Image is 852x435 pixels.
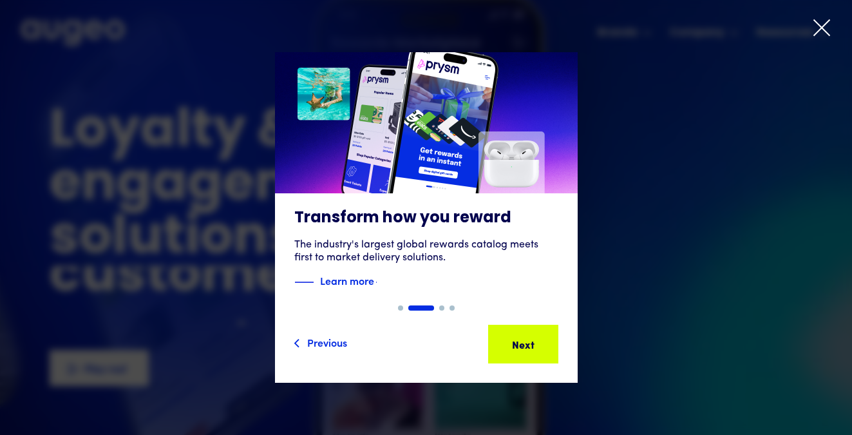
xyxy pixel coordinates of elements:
[375,275,395,290] img: Blue text arrow
[398,305,403,311] div: Show slide 1 of 4
[450,305,455,311] div: Show slide 4 of 4
[320,273,374,287] strong: Learn more
[408,305,434,311] div: Show slide 2 of 4
[439,305,444,311] div: Show slide 3 of 4
[294,238,558,264] div: The industry's largest global rewards catalog meets first to market delivery solutions.
[275,52,578,305] a: Transform how you rewardThe industry's largest global rewards catalog meets first to market deliv...
[294,275,314,290] img: Blue decorative line
[294,209,558,228] h3: Transform how you reward
[488,325,558,363] a: Next
[307,334,347,350] div: Previous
